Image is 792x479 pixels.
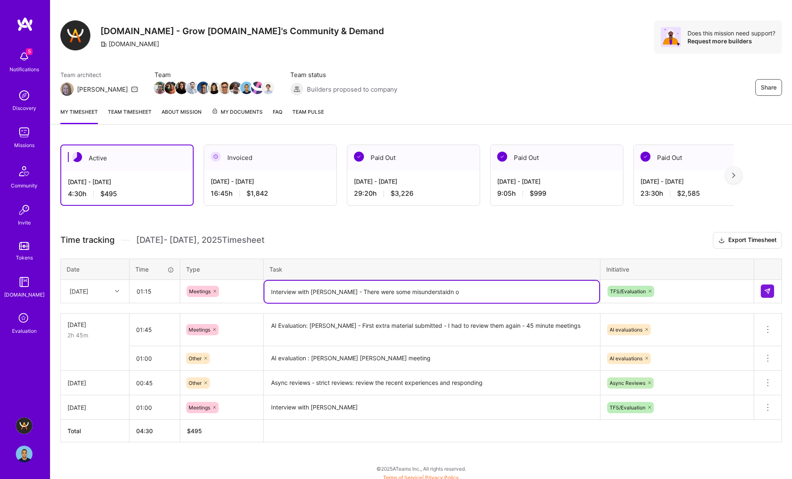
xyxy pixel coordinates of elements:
[186,82,199,94] img: Team Member Avatar
[347,145,480,170] div: Paid Out
[100,41,107,47] i: icon CompanyGray
[713,232,782,249] button: Export Timesheet
[100,26,384,36] h3: [DOMAIN_NAME] - Grow [DOMAIN_NAME]'s Community & Demand
[130,420,180,442] th: 04:30
[209,81,219,95] a: Team Member Avatar
[130,372,180,394] input: HH:MM
[219,82,231,94] img: Team Member Avatar
[229,82,242,94] img: Team Member Avatar
[211,189,330,198] div: 16:45 h
[640,177,760,186] div: [DATE] - [DATE]
[491,145,623,170] div: Paid Out
[530,189,546,198] span: $999
[60,235,115,245] span: Time tracking
[77,85,128,94] div: [PERSON_NAME]
[16,311,32,327] i: icon SelectionTeam
[14,141,35,150] div: Missions
[197,82,209,94] img: Team Member Avatar
[16,87,32,104] img: discovery
[60,70,138,79] span: Team architect
[108,107,152,124] a: Team timesheet
[354,152,364,162] img: Paid Out
[17,17,33,32] img: logo
[391,189,413,198] span: $3,226
[687,37,775,45] div: Request more builders
[16,446,32,462] img: User Avatar
[212,107,263,117] span: My Documents
[761,83,777,92] span: Share
[307,85,397,94] span: Builders proposed to company
[14,417,35,434] a: A.Team - Grow A.Team's Community & Demand
[60,20,90,50] img: Company Logo
[230,81,241,95] a: Team Member Avatar
[212,107,263,124] a: My Documents
[610,355,643,362] span: AI evaluations
[247,189,268,198] span: $1,842
[11,181,37,190] div: Community
[189,288,211,294] span: Meetings
[154,82,166,94] img: Team Member Avatar
[252,81,263,95] a: Team Member Avatar
[262,82,274,94] img: Team Member Avatar
[136,235,264,245] span: [DATE] - [DATE] , 2025 Timesheet
[755,79,782,96] button: Share
[67,320,122,329] div: [DATE]
[610,327,643,333] span: AI evaluations
[67,403,122,412] div: [DATE]
[10,65,39,74] div: Notifications
[16,274,32,290] img: guide book
[497,152,507,162] img: Paid Out
[130,397,180,419] input: HH:MM
[60,107,98,124] a: My timesheet
[264,372,599,394] textarea: Async reviews - strict reviews: review the recent experiences and responding
[189,327,210,333] span: Meetings
[16,124,32,141] img: teamwork
[264,396,599,419] textarea: Interview with [PERSON_NAME]
[176,81,187,95] a: Team Member Avatar
[14,161,34,181] img: Community
[241,81,252,95] a: Team Member Avatar
[72,152,82,162] img: Active
[68,177,186,186] div: [DATE] - [DATE]
[18,218,31,227] div: Invite
[130,347,180,369] input: HH:MM
[211,177,330,186] div: [DATE] - [DATE]
[497,177,616,186] div: [DATE] - [DATE]
[189,355,202,362] span: Other
[16,417,32,434] img: A.Team - Grow A.Team's Community & Demand
[187,427,202,434] span: $ 495
[354,189,473,198] div: 29:20 h
[26,48,32,55] span: 5
[677,189,700,198] span: $2,585
[162,107,202,124] a: About Mission
[640,189,760,198] div: 23:30 h
[219,81,230,95] a: Team Member Avatar
[189,380,202,386] span: Other
[67,331,122,339] div: 2h 45m
[211,152,221,162] img: Invoiced
[610,288,646,294] span: TFS/Evaluation
[606,265,748,274] div: Initiative
[175,82,188,94] img: Team Member Avatar
[12,104,36,112] div: Discovery
[16,253,33,262] div: Tokens
[634,145,766,170] div: Paid Out
[264,347,599,370] textarea: AI evaluation : [PERSON_NAME] [PERSON_NAME] meeting
[115,289,119,293] i: icon Chevron
[240,82,253,94] img: Team Member Avatar
[354,177,473,186] div: [DATE] - [DATE]
[264,259,600,279] th: Task
[187,81,198,95] a: Team Member Avatar
[70,287,88,296] div: [DATE]
[497,189,616,198] div: 9:05 h
[164,82,177,94] img: Team Member Avatar
[19,242,29,250] img: tokens
[180,259,264,279] th: Type
[61,259,130,279] th: Date
[68,190,186,198] div: 4:30 h
[732,172,735,178] img: right
[14,446,35,462] a: User Avatar
[131,86,138,92] i: icon Mail
[661,27,681,47] img: Avatar
[610,404,645,411] span: TFS/Evaluation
